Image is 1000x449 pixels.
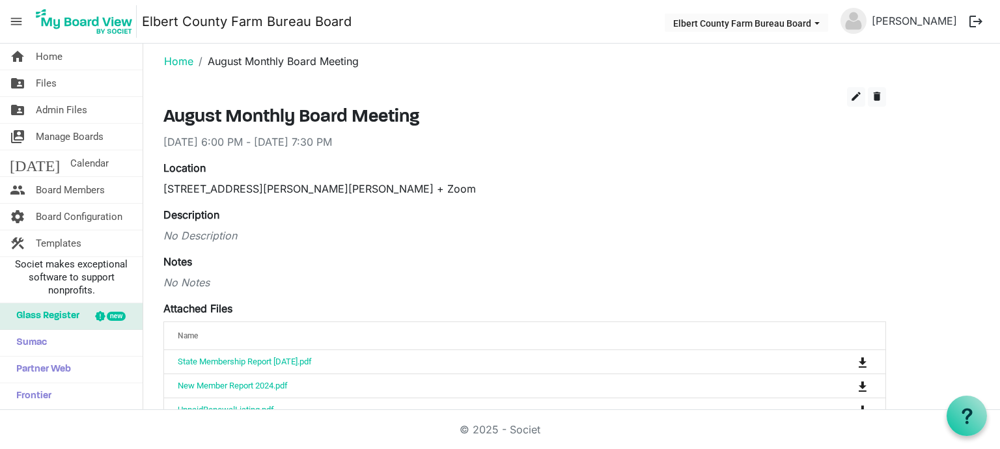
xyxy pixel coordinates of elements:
span: Glass Register [10,303,79,329]
label: Notes [163,254,192,269]
span: switch_account [10,124,25,150]
span: people [10,177,25,203]
label: Attached Files [163,301,232,316]
span: folder_shared [10,97,25,123]
span: Templates [36,230,81,256]
span: Board Members [36,177,105,203]
span: folder_shared [10,70,25,96]
label: Description [163,207,219,223]
a: © 2025 - Societ [460,423,540,436]
span: edit [850,90,862,102]
li: August Monthly Board Meeting [193,53,359,69]
span: Board Configuration [36,204,122,230]
span: Calendar [70,150,109,176]
button: Elbert County Farm Bureau Board dropdownbutton [665,14,828,32]
a: Home [164,55,193,68]
a: Elbert County Farm Bureau Board [142,8,352,34]
h3: August Monthly Board Meeting [163,107,886,129]
span: menu [4,9,29,34]
img: My Board View Logo [32,5,137,38]
span: Sumac [10,330,47,356]
span: construction [10,230,25,256]
button: edit [847,87,865,107]
span: Home [36,44,62,70]
button: Download [854,353,872,371]
a: My Board View Logo [32,5,142,38]
div: [STREET_ADDRESS][PERSON_NAME][PERSON_NAME] + Zoom [163,181,886,197]
a: [PERSON_NAME] [867,8,962,34]
button: delete [868,87,886,107]
div: new [107,312,126,321]
span: [DATE] [10,150,60,176]
td: is Command column column header [804,374,885,398]
td: UnpaidRenewalListing.pdf is template cell column header Name [164,398,804,422]
span: Frontier [10,383,51,409]
span: delete [871,90,883,102]
button: logout [962,8,990,35]
td: is Command column column header [804,350,885,374]
a: New Member Report 2024.pdf [178,381,288,390]
div: No Description [163,228,886,243]
button: Download [854,377,872,395]
span: settings [10,204,25,230]
span: Partner Web [10,357,71,383]
td: is Command column column header [804,398,885,422]
span: home [10,44,25,70]
span: Admin Files [36,97,87,123]
div: [DATE] 6:00 PM - [DATE] 7:30 PM [163,134,886,150]
span: Name [178,331,198,340]
button: Download [854,401,872,419]
span: Societ makes exceptional software to support nonprofits. [6,258,137,297]
a: UnpaidRenewalListing.pdf [178,405,274,415]
img: no-profile-picture.svg [840,8,867,34]
span: Manage Boards [36,124,104,150]
div: No Notes [163,275,886,290]
td: New Member Report 2024.pdf is template cell column header Name [164,374,804,398]
label: Location [163,160,206,176]
a: State Membership Report [DATE].pdf [178,357,312,366]
span: Files [36,70,57,96]
td: State Membership Report July 2025.pdf is template cell column header Name [164,350,804,374]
